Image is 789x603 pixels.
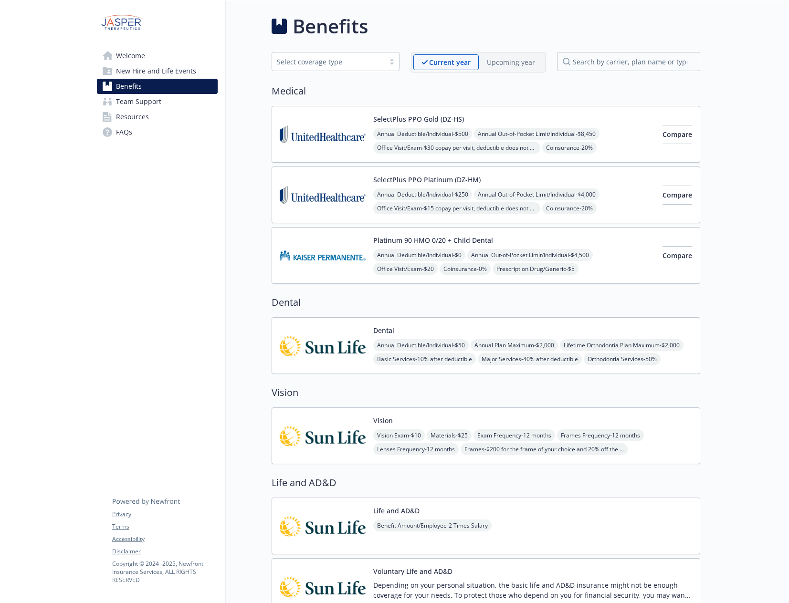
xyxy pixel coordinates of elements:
button: Compare [663,125,692,144]
button: Compare [663,246,692,265]
span: Major Services - 40% after deductible [478,353,582,365]
span: Annual Deductible/Individual - $250 [373,188,472,200]
a: Resources [97,109,218,125]
span: Vision Exam - $10 [373,429,425,441]
img: Kaiser Permanente Insurance Company carrier logo [280,235,366,276]
span: Office Visit/Exam - $15 copay per visit, deductible does not apply [373,202,540,214]
span: Annual Deductible/Individual - $50 [373,339,469,351]
span: Annual Out-of-Pocket Limit/Individual - $4,000 [474,188,600,200]
h2: Life and AD&D [272,476,700,490]
input: search by carrier, plan name or type [557,52,700,71]
span: Benefit Amount/Employee - 2 Times Salary [373,520,492,531]
p: Depending on your personal situation, the basic life and AD&D insurance might not be enough cover... [373,580,692,600]
img: United Healthcare Insurance Company carrier logo [280,114,366,155]
a: Disclaimer [112,547,217,556]
div: Select coverage type [277,57,380,67]
span: Welcome [116,48,145,63]
p: Copyright © 2024 - 2025 , Newfront Insurance Services, ALL RIGHTS RESERVED [112,560,217,584]
span: Compare [663,190,692,199]
span: Resources [116,109,149,125]
h2: Vision [272,385,700,400]
span: Frames - $200 for the frame of your choice and 20% off the amount over your allowance $100 allowa... [461,443,628,455]
a: New Hire and Life Events [97,63,218,79]
h2: Dental [272,295,700,310]
span: Office Visit/Exam - $20 [373,263,438,275]
h2: Medical [272,84,700,98]
span: Compare [663,251,692,260]
span: Benefits [116,79,142,94]
span: New Hire and Life Events [116,63,196,79]
span: FAQs [116,125,132,140]
button: Dental [373,325,394,335]
span: Frames Frequency - 12 months [557,429,644,441]
h1: Benefits [293,12,368,41]
img: Sun Life Financial carrier logo [280,416,366,456]
a: Welcome [97,48,218,63]
a: Privacy [112,510,217,519]
span: Prescription Drug/Generic - $5 [493,263,579,275]
span: Annual Plan Maximum - $2,000 [471,339,558,351]
span: Coinsurance - 0% [440,263,491,275]
img: United Healthcare Insurance Company carrier logo [280,175,366,215]
span: Basic Services - 10% after deductible [373,353,476,365]
span: Coinsurance - 20% [542,202,597,214]
span: Team Support [116,94,161,109]
span: Office Visit/Exam - $30 copay per visit, deductible does not apply [373,142,540,154]
button: SelectPlus PPO Platinum (DZ-HM) [373,175,481,185]
span: Orthodontia Services - 50% [584,353,661,365]
p: Current year [429,57,471,67]
a: Terms [112,522,217,531]
span: Coinsurance - 20% [542,142,597,154]
button: Compare [663,186,692,205]
span: Annual Out-of-Pocket Limit/Individual - $4,500 [467,249,593,261]
span: Materials - $25 [427,429,472,441]
span: Annual Deductible/Individual - $500 [373,128,472,140]
span: Annual Deductible/Individual - $0 [373,249,465,261]
span: Lifetime Orthodontia Plan Maximum - $2,000 [560,339,684,351]
a: Accessibility [112,535,217,543]
span: Compare [663,130,692,139]
span: Lenses Frequency - 12 months [373,443,459,455]
img: Sun Life Financial carrier logo [280,506,366,546]
button: SelectPlus PPO Gold (DZ-HS) [373,114,464,124]
span: Exam Frequency - 12 months [473,429,555,441]
button: Life and AD&D [373,506,420,516]
button: Vision [373,416,393,426]
a: Team Support [97,94,218,109]
button: Voluntary Life and AD&D [373,566,452,576]
img: Sun Life Financial carrier logo [280,325,366,366]
span: Annual Out-of-Pocket Limit/Individual - $8,450 [474,128,600,140]
a: FAQs [97,125,218,140]
p: Upcoming year [487,57,535,67]
a: Benefits [97,79,218,94]
button: Platinum 90 HMO 0/20 + Child Dental [373,235,493,245]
